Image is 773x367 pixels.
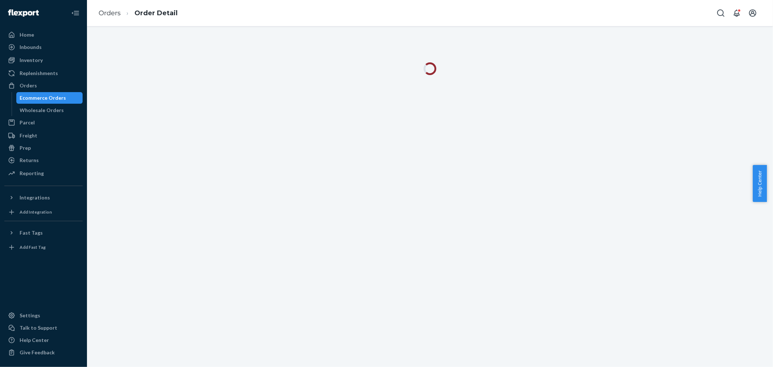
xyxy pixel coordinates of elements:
ol: breadcrumbs [93,3,183,24]
button: Open notifications [730,6,744,20]
div: Home [20,31,34,38]
button: Open Search Box [714,6,728,20]
div: Freight [20,132,37,139]
a: Freight [4,130,83,141]
a: Ecommerce Orders [16,92,83,104]
a: Wholesale Orders [16,104,83,116]
a: Inventory [4,54,83,66]
div: Inventory [20,57,43,64]
button: Give Feedback [4,347,83,358]
div: Wholesale Orders [20,107,64,114]
div: Replenishments [20,70,58,77]
div: Orders [20,82,37,89]
button: Help Center [753,165,767,202]
div: Fast Tags [20,229,43,236]
button: Open account menu [745,6,760,20]
div: Talk to Support [20,324,57,331]
a: Reporting [4,168,83,179]
div: Reporting [20,170,44,177]
a: Orders [99,9,121,17]
div: Give Feedback [20,349,55,356]
a: Replenishments [4,67,83,79]
button: Fast Tags [4,227,83,239]
a: Parcel [4,117,83,128]
div: Help Center [20,337,49,344]
a: Prep [4,142,83,154]
div: Settings [20,312,40,319]
a: Talk to Support [4,322,83,334]
div: Add Integration [20,209,52,215]
div: Prep [20,144,31,152]
a: Settings [4,310,83,321]
a: Order Detail [134,9,178,17]
a: Returns [4,154,83,166]
a: Orders [4,80,83,91]
div: Ecommerce Orders [20,94,66,102]
div: Parcel [20,119,35,126]
button: Close Navigation [68,6,83,20]
div: Add Fast Tag [20,244,46,250]
a: Help Center [4,334,83,346]
img: Flexport logo [8,9,39,17]
a: Add Fast Tag [4,242,83,253]
div: Integrations [20,194,50,201]
button: Integrations [4,192,83,203]
a: Home [4,29,83,41]
div: Inbounds [20,44,42,51]
a: Inbounds [4,41,83,53]
a: Add Integration [4,206,83,218]
div: Returns [20,157,39,164]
